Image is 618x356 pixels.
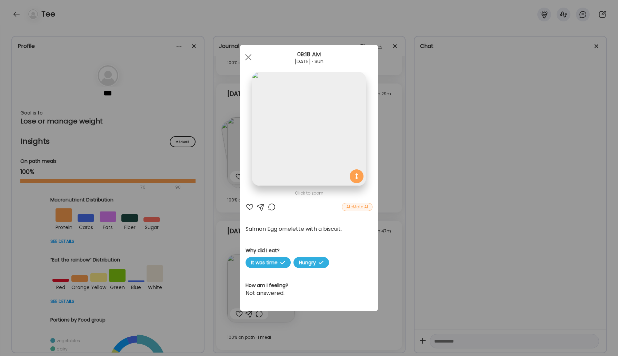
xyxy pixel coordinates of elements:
h3: Why did I eat? [246,247,372,254]
div: [DATE] · Sun [240,59,378,64]
span: Hungry [293,257,329,268]
span: It was time [246,257,291,268]
div: Salmon Egg omelette with a biscuit. [246,225,372,233]
h3: How am I feeling? [246,282,372,289]
img: images%2Foo7fuxIcn3dbckGTSfsqpZasXtv1%2FnAqZzKyXElY4UFFkkAxd%2FseXMM2FFyjyMUon9quQL_1080 [252,72,366,186]
div: AteMate AI [342,203,372,211]
div: Not answered. [246,289,372,297]
div: 09:18 AM [240,50,378,59]
div: Click to zoom [246,189,372,197]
